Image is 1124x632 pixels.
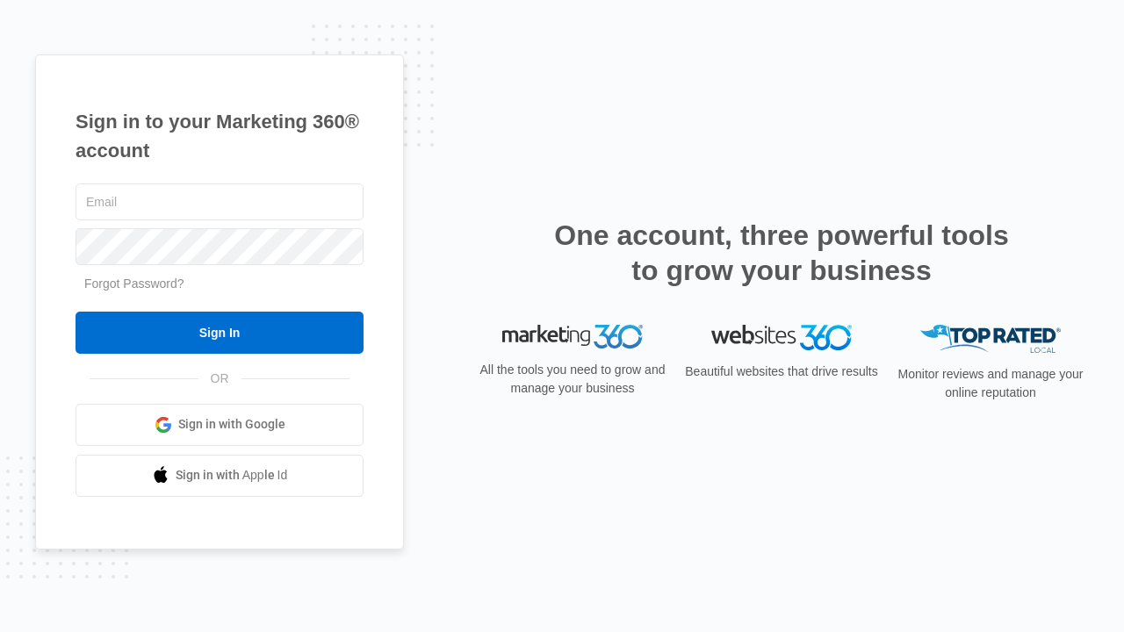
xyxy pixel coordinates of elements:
[76,404,364,446] a: Sign in with Google
[84,276,184,291] a: Forgot Password?
[683,363,880,381] p: Beautiful websites that drive results
[892,365,1089,402] p: Monitor reviews and manage your online reputation
[549,218,1014,288] h2: One account, three powerful tools to grow your business
[502,325,643,349] img: Marketing 360
[198,370,241,388] span: OR
[176,466,288,485] span: Sign in with Apple Id
[76,107,364,165] h1: Sign in to your Marketing 360® account
[711,325,852,350] img: Websites 360
[178,415,285,434] span: Sign in with Google
[920,325,1061,354] img: Top Rated Local
[76,455,364,497] a: Sign in with Apple Id
[76,183,364,220] input: Email
[76,312,364,354] input: Sign In
[474,361,671,398] p: All the tools you need to grow and manage your business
